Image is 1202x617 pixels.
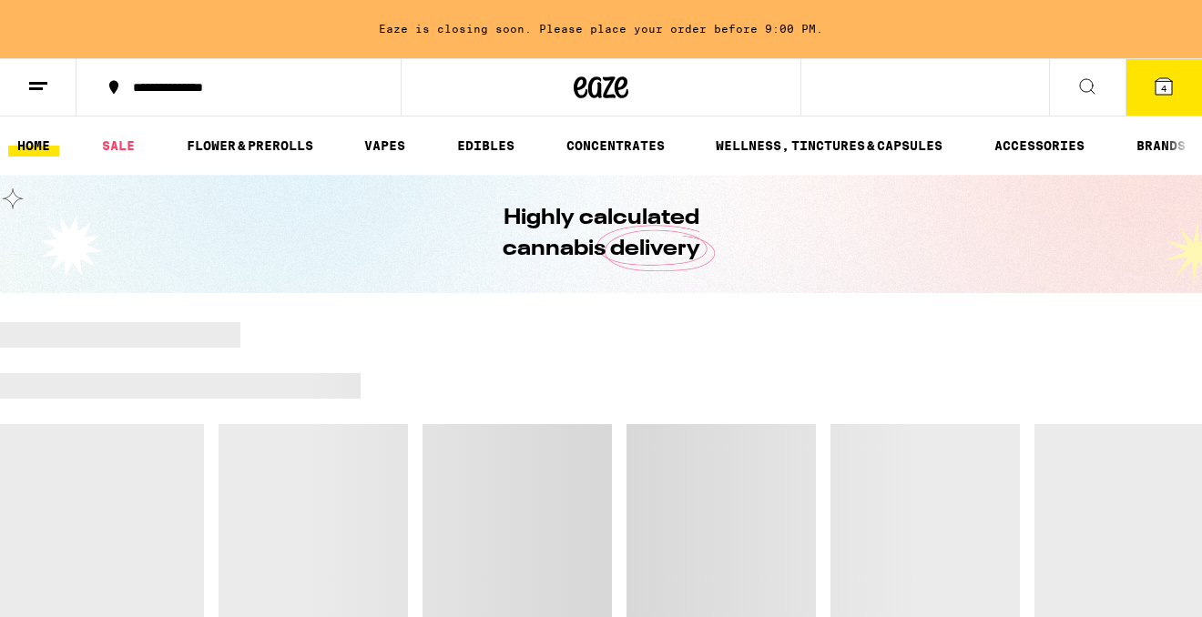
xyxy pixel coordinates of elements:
h1: Highly calculated cannabis delivery [451,203,751,265]
a: ACCESSORIES [985,135,1094,157]
a: VAPES [355,135,414,157]
a: FLOWER & PREROLLS [178,135,322,157]
a: EDIBLES [448,135,524,157]
a: HOME [8,135,59,157]
button: 4 [1126,59,1202,116]
a: WELLNESS, TINCTURES & CAPSULES [707,135,952,157]
a: CONCENTRATES [557,135,674,157]
a: SALE [93,135,144,157]
span: 4 [1161,83,1166,94]
a: BRANDS [1127,135,1195,157]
